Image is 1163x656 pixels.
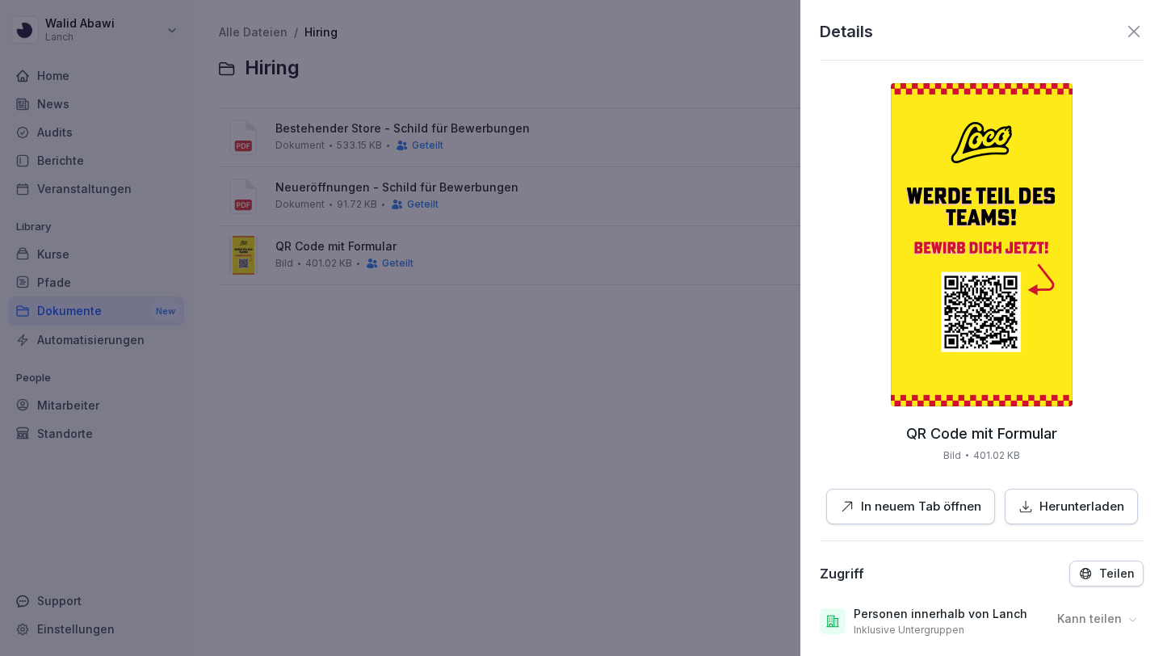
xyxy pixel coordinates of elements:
img: thumbnail [891,83,1073,406]
p: Details [820,19,873,44]
p: In neuem Tab öffnen [861,498,981,516]
p: Bild [943,448,961,463]
p: 401.02 KB [973,448,1020,463]
p: Kann teilen [1057,611,1122,627]
div: Zugriff [820,566,864,582]
p: QR Code mit Formular [906,426,1057,442]
button: Teilen [1069,561,1144,587]
p: Personen innerhalb von Lanch [854,606,1027,622]
p: Inklusive Untergruppen [854,624,964,637]
p: Herunterladen [1039,498,1124,516]
p: Teilen [1099,567,1135,580]
button: In neuem Tab öffnen [826,489,995,525]
button: Herunterladen [1005,489,1138,525]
